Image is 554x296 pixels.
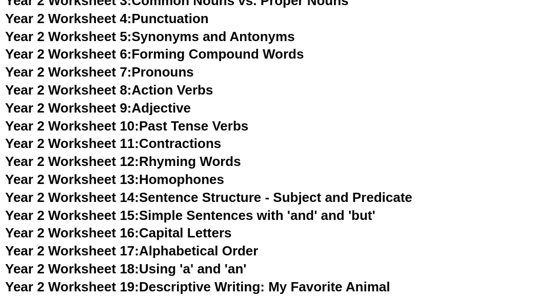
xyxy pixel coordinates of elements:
span: Year 2 Worksheet 6: [5,46,132,62]
a: Year 2 Worksheet 4:Punctuation [5,11,209,26]
span: Year 2 Worksheet 17: [5,243,139,258]
span: Year 2 Worksheet 19: [5,279,139,294]
span: Year 2 Worksheet 15: [5,208,139,223]
a: Year 2 Worksheet 11:Contractions [5,136,221,151]
a: Year 2 Worksheet 7:Pronouns [5,64,194,80]
a: Year 2 Worksheet 9:Adjective [5,100,191,116]
a: Year 2 Worksheet 14:Sentence Structure - Subject and Predicate [5,190,412,205]
a: Year 2 Worksheet 17:Alphabetical Order [5,243,258,258]
span: Year 2 Worksheet 18: [5,261,139,276]
a: Year 2 Worksheet 15:Simple Sentences with 'and' and 'but' [5,208,375,223]
span: Year 2 Worksheet 8: [5,82,132,98]
span: Year 2 Worksheet 13: [5,172,139,187]
span: Year 2 Worksheet 4: [5,11,132,26]
a: Year 2 Worksheet 19:Descriptive Writing: My Favorite Animal [5,279,390,294]
iframe: Chat Widget [503,247,554,296]
span: Year 2 Worksheet 5: [5,29,132,44]
a: Year 2 Worksheet 8:Action Verbs [5,82,213,98]
a: Year 2 Worksheet 5:Synonyms and Antonyms [5,29,295,44]
a: Year 2 Worksheet 12:Rhyming Words [5,154,241,169]
a: Year 2 Worksheet 6:Forming Compound Words [5,46,304,62]
a: Year 2 Worksheet 10:Past Tense Verbs [5,118,248,134]
a: Year 2 Worksheet 18:Using 'a' and 'an' [5,261,246,276]
span: Year 2 Worksheet 9: [5,100,132,116]
span: Year 2 Worksheet 16: [5,225,139,240]
span: Year 2 Worksheet 7: [5,64,132,80]
span: Year 2 Worksheet 11: [5,136,139,151]
span: Year 2 Worksheet 10: [5,118,139,134]
a: Year 2 Worksheet 16:Capital Letters [5,225,231,240]
a: Year 2 Worksheet 13:Homophones [5,172,224,187]
span: Year 2 Worksheet 12: [5,154,139,169]
span: Year 2 Worksheet 14: [5,190,139,205]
